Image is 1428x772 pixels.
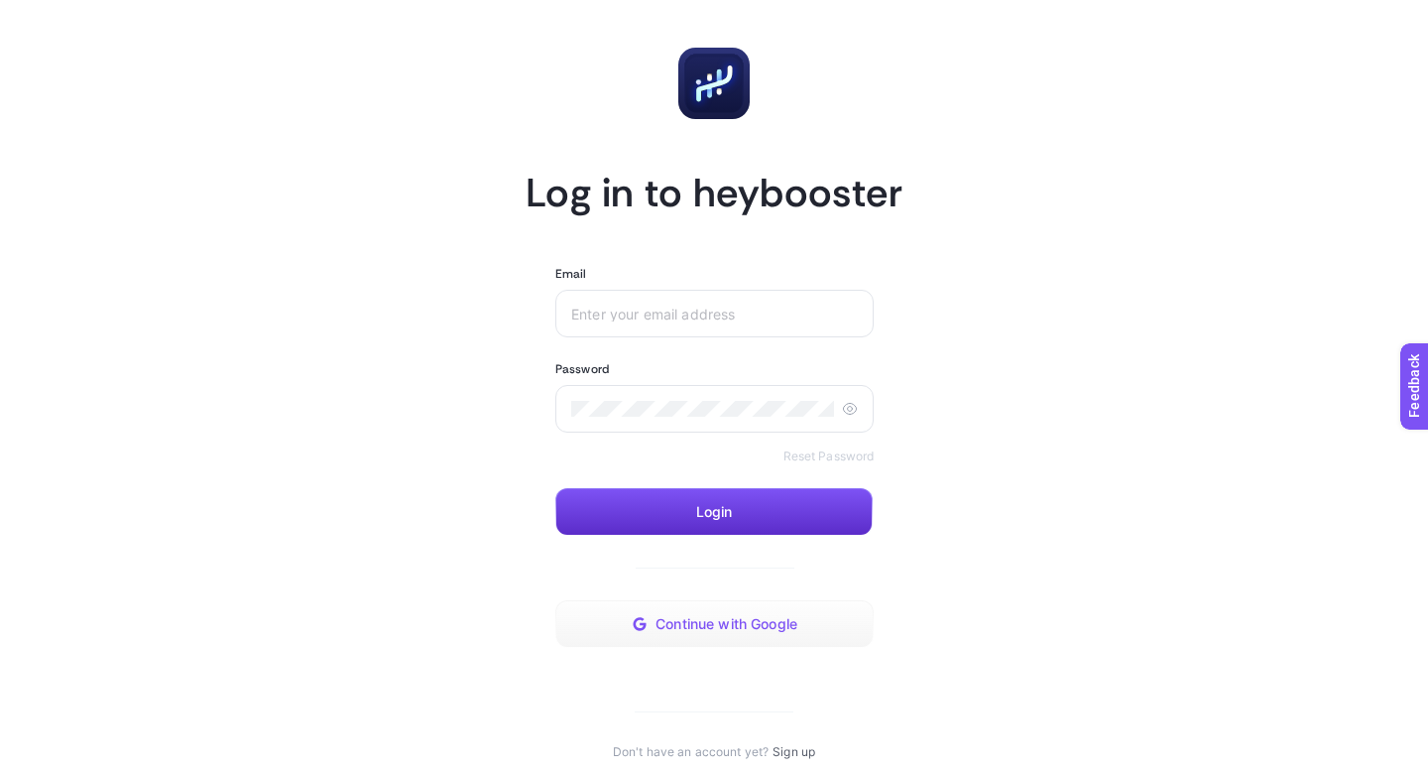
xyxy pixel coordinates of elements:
[613,744,769,760] span: Don't have an account yet?
[773,744,815,760] a: Sign up
[783,449,875,464] a: Reset Password
[12,6,75,22] span: Feedback
[655,616,797,632] span: Continue with Google
[526,167,902,218] h1: Log in to heybooster
[555,600,874,648] button: Continue with Google
[571,306,858,322] input: Enter your email address
[555,488,873,536] button: Login
[696,504,733,520] span: Login
[555,361,609,377] label: Password
[555,266,587,282] label: Email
